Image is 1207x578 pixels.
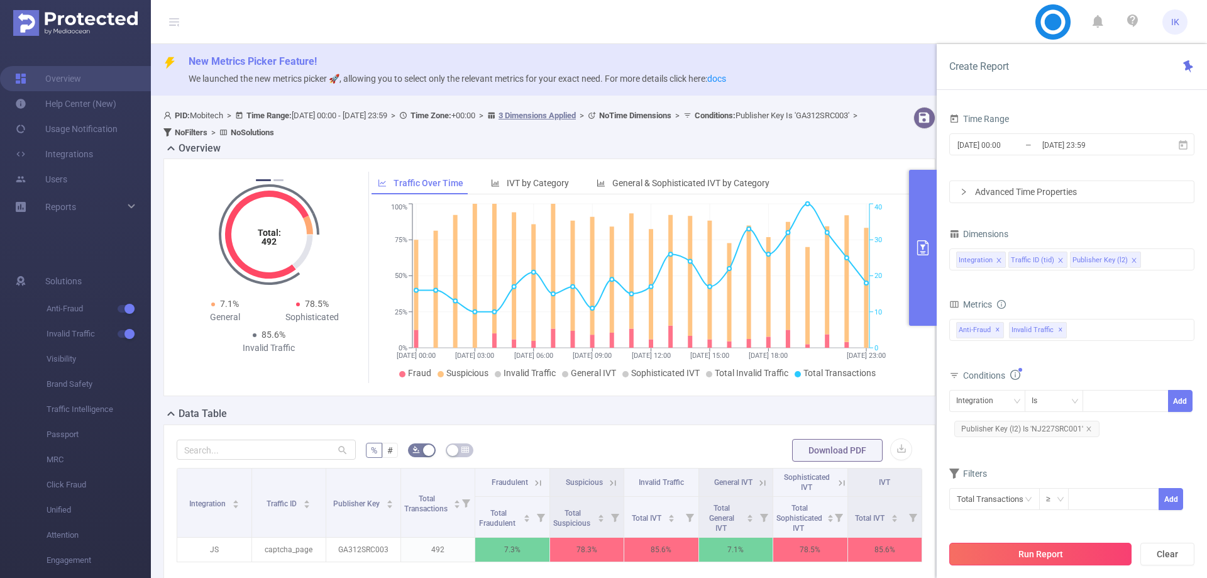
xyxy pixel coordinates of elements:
div: General [182,311,269,324]
a: Reports [45,194,76,220]
b: PID: [175,111,190,120]
i: icon: caret-down [891,517,898,521]
i: icon: caret-down [598,517,605,521]
span: Fraudulent [492,478,528,487]
tspan: 40 [874,204,882,212]
span: Total Fraudulent [479,509,517,528]
a: Overview [15,66,81,91]
i: icon: close [1057,257,1064,265]
tspan: 10 [874,308,882,316]
tspan: [DATE] 03:00 [455,352,494,360]
div: Is [1032,391,1046,411]
tspan: [DATE] 00:00 [397,352,436,360]
tspan: 50% [395,272,407,281]
i: icon: down [1071,397,1079,406]
span: 78.5% [305,299,329,309]
span: We launched the new metrics picker 🚀, allowing you to select only the relevant metrics for your e... [189,74,726,84]
span: > [849,111,861,120]
span: Attention [47,523,151,548]
span: Anti-Fraud [47,296,151,321]
img: Protected Media [13,10,138,36]
i: icon: caret-up [747,513,754,516]
li: Publisher Key (l2) [1070,252,1141,268]
i: icon: caret-up [891,513,898,516]
i: icon: caret-down [747,517,754,521]
span: Click Fraud [47,472,151,497]
i: icon: info-circle [1010,370,1020,380]
i: icon: bg-colors [412,446,420,453]
span: 7.1% [220,299,239,309]
span: Sophisticated IVT [784,473,830,492]
i: icon: table [461,446,469,453]
span: General & Sophisticated IVT by Category [612,178,769,188]
span: 85.6% [262,330,285,340]
b: No Filters [175,128,207,137]
span: Suspicious [446,368,488,378]
span: Passport [47,422,151,447]
i: icon: close [1131,257,1137,265]
span: Solutions [45,269,82,294]
div: ≥ [1046,489,1059,509]
span: Invalid Traffic [504,368,556,378]
div: Sort [597,513,605,520]
p: 492 [401,538,475,562]
i: icon: caret-up [304,498,311,502]
button: Add [1168,390,1193,412]
p: captcha_page [252,538,326,562]
i: icon: line-chart [378,179,387,187]
span: IVT by Category [507,178,569,188]
div: Publisher Key (l2) [1072,252,1128,269]
span: Invalid Traffic [639,478,684,487]
tspan: 75% [395,236,407,244]
span: Anti-Fraud [956,322,1004,338]
span: Total IVT [855,514,886,523]
span: Suspicious [566,478,603,487]
span: > [207,128,219,137]
div: Sort [453,498,461,506]
a: Help Center (New) [15,91,116,116]
i: icon: caret-up [668,513,675,516]
p: 78.5% [773,538,847,562]
span: > [576,111,588,120]
span: Engagement [47,548,151,573]
i: icon: close [996,257,1002,265]
button: 1 [256,179,271,181]
i: icon: close [1086,426,1092,432]
input: Search... [177,440,356,460]
div: Sophisticated [269,311,356,324]
div: Traffic ID (tid) [1011,252,1054,269]
span: Total Transactions [803,368,876,378]
div: icon: rightAdvanced Time Properties [950,181,1194,203]
p: GA312SRC003 [326,538,400,562]
span: New Metrics Picker Feature! [189,55,317,67]
i: icon: user [163,111,175,119]
li: Integration [956,252,1006,268]
span: Total Transactions [404,494,449,513]
span: Fraud [408,368,431,378]
span: Total Sophisticated IVT [776,504,822,533]
span: Traffic Intelligence [47,397,151,422]
i: Filter menu [830,497,847,537]
h2: Data Table [179,406,227,421]
a: docs [707,74,726,84]
span: Unified [47,497,151,523]
span: # [387,445,393,455]
span: General IVT [571,368,616,378]
i: icon: caret-down [386,503,393,507]
div: Sort [303,498,311,506]
i: Filter menu [457,469,475,537]
i: icon: bar-chart [491,179,500,187]
button: Add [1159,488,1183,510]
button: Clear [1140,543,1194,565]
span: Time Range [949,114,1009,124]
p: 85.6% [848,538,922,562]
b: No Time Dimensions [599,111,671,120]
h2: Overview [179,141,221,156]
tspan: 0 [874,344,878,352]
span: Sophisticated IVT [631,368,700,378]
div: Invalid Traffic [225,342,312,355]
button: 2 [273,179,284,181]
tspan: [DATE] 12:00 [631,352,670,360]
tspan: 20 [874,272,882,281]
span: Traffic ID [267,499,299,508]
